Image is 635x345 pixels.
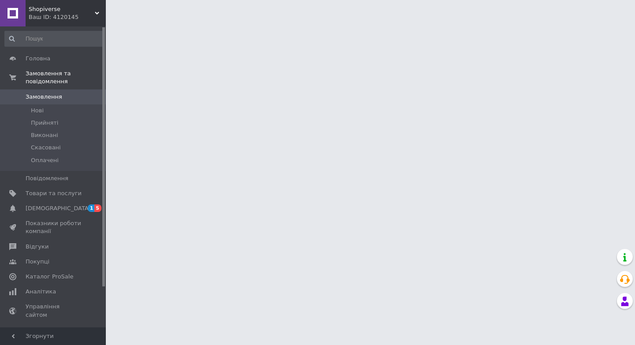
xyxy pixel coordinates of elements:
[26,288,56,296] span: Аналітика
[26,204,91,212] span: [DEMOGRAPHIC_DATA]
[31,131,58,139] span: Виконані
[4,31,104,47] input: Пошук
[26,55,50,63] span: Головна
[26,326,82,342] span: Гаманець компанії
[29,5,95,13] span: Shopiverse
[26,219,82,235] span: Показники роботи компанії
[26,243,49,251] span: Відгуки
[26,189,82,197] span: Товари та послуги
[26,273,73,281] span: Каталог ProSale
[26,258,49,266] span: Покупці
[26,70,106,85] span: Замовлення та повідомлення
[31,107,44,115] span: Нові
[26,174,68,182] span: Повідомлення
[29,13,106,21] div: Ваш ID: 4120145
[31,119,58,127] span: Прийняті
[31,144,61,152] span: Скасовані
[31,156,59,164] span: Оплачені
[26,93,62,101] span: Замовлення
[88,204,95,212] span: 1
[94,204,101,212] span: 5
[26,303,82,319] span: Управління сайтом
